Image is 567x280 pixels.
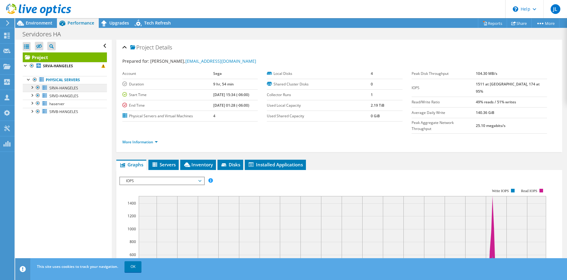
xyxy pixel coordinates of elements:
[155,44,172,51] span: Details
[213,113,215,118] b: 4
[371,82,373,87] b: 0
[267,102,371,108] label: Used Local Capacity
[123,177,201,185] span: IOPS
[371,113,380,118] b: 0 GiB
[122,71,213,77] label: Account
[122,139,158,145] a: More Information
[43,63,73,68] b: SRVA-HANGELES
[23,52,107,62] a: Project
[130,252,136,257] text: 600
[122,102,213,108] label: End Time
[37,264,118,269] span: This site uses cookies to track your navigation.
[371,92,373,97] b: 1
[49,85,78,91] span: SRVA-HANGELES
[513,6,518,12] svg: \n
[213,103,249,108] b: [DATE] 01:28 (-06:00)
[476,99,516,105] b: 49% reads / 51% writes
[476,82,540,94] b: 1511 at [GEOGRAPHIC_DATA], 174 at 95%
[412,99,476,105] label: Read/Write Ratio
[49,93,78,98] span: SRVD-HANGELES
[122,92,213,98] label: Start Time
[20,31,70,38] h1: Servidores HA
[213,92,249,97] b: [DATE] 15:34 (-06:00)
[130,239,136,244] text: 800
[128,201,136,206] text: 1400
[151,162,176,168] span: Servers
[128,226,136,232] text: 1000
[412,110,476,116] label: Average Daily Write
[476,71,497,76] b: 104.30 MB/s
[23,76,107,84] a: Physical Servers
[412,85,476,91] label: IOPS
[267,81,371,87] label: Shared Cluster Disks
[128,213,136,218] text: 1200
[122,58,149,64] label: Prepared for:
[122,113,213,119] label: Physical Servers and Virtual Machines
[109,20,129,26] span: Upgrades
[49,101,65,106] span: haserver
[476,110,494,115] b: 140.36 GiB
[371,71,373,76] b: 4
[144,20,171,26] span: Tech Refresh
[371,103,384,108] b: 2.19 TiB
[122,81,213,87] label: Duration
[551,4,560,14] span: JL
[119,162,143,168] span: Graphs
[68,20,94,26] span: Performance
[531,18,559,28] a: More
[23,84,107,92] a: SRVA-HANGELES
[150,58,256,64] span: [PERSON_NAME],
[478,18,507,28] a: Reports
[26,20,52,26] span: Environment
[23,108,107,116] a: SRVB-HANGELES
[183,162,213,168] span: Inventory
[49,109,78,114] span: SRVB-HANGELES
[130,45,154,51] span: Project
[267,71,371,77] label: Local Disks
[124,261,141,272] a: OK
[412,120,476,132] label: Peak Aggregate Network Throughput
[220,162,240,168] span: Disks
[521,189,537,193] text: Read IOPS
[248,162,303,168] span: Installed Applications
[23,92,107,100] a: SRVD-HANGELES
[23,100,107,108] a: haserver
[476,123,506,128] b: 25.10 megabits/s
[267,92,371,98] label: Collector Runs
[412,71,476,77] label: Peak Disk Throughput
[185,58,256,64] a: [EMAIL_ADDRESS][DOMAIN_NAME]
[507,18,532,28] a: Share
[492,189,509,193] text: Write IOPS
[213,82,234,87] b: 9 hr, 54 min
[23,62,107,70] a: SRVA-HANGELES
[213,71,222,76] b: Sega
[267,113,371,119] label: Used Shared Capacity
